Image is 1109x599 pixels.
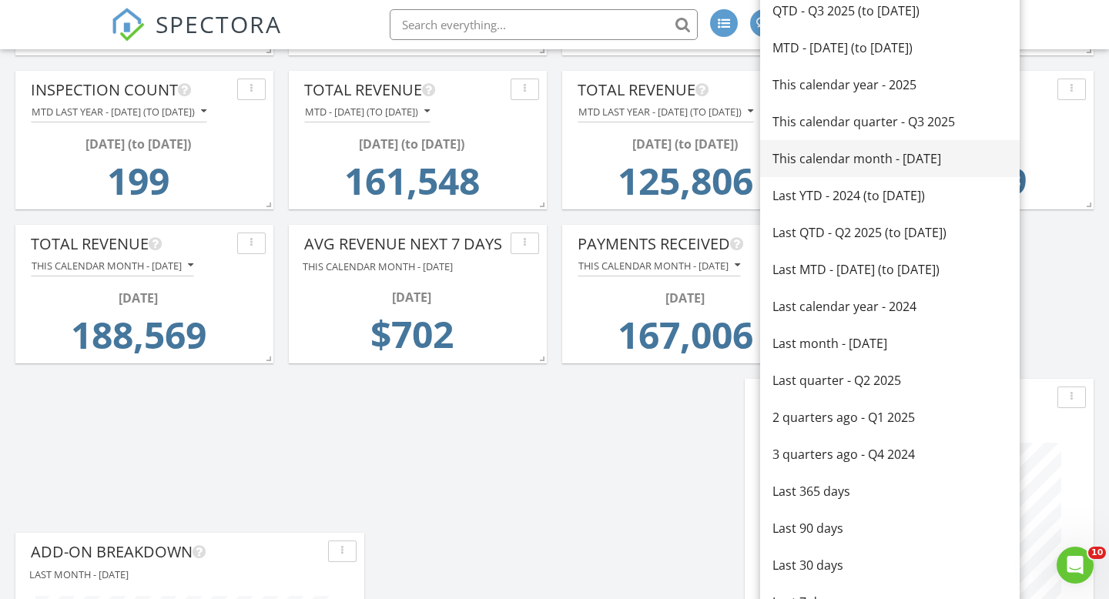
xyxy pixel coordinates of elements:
[1088,547,1106,559] span: 10
[772,223,1007,242] div: Last QTD - Q2 2025 (to [DATE])
[111,8,145,42] img: The Best Home Inspection Software - Spectora
[772,260,1007,279] div: Last MTD - [DATE] (to [DATE])
[772,75,1007,94] div: This calendar year - 2025
[111,21,282,53] a: SPECTORA
[772,519,1007,537] div: Last 90 days
[578,260,740,271] div: This calendar month - [DATE]
[582,289,788,307] div: [DATE]
[772,371,1007,390] div: Last quarter - Q2 2025
[31,79,231,102] div: Inspection Count
[772,482,1007,500] div: Last 365 days
[35,135,241,153] div: [DATE] (to [DATE])
[772,445,1007,463] div: 3 quarters ago - Q4 2024
[32,106,206,117] div: MTD last year - [DATE] (to [DATE])
[578,256,741,276] button: This calendar month - [DATE]
[35,289,241,307] div: [DATE]
[31,102,207,122] button: MTD last year - [DATE] (to [DATE])
[156,8,282,40] span: SPECTORA
[305,106,430,117] div: MTD - [DATE] (to [DATE])
[582,153,788,218] td: 125806.3
[582,135,788,153] div: [DATE] (to [DATE])
[304,102,431,122] button: MTD - [DATE] (to [DATE])
[772,149,1007,168] div: This calendar month - [DATE]
[31,540,322,564] div: Add-On Breakdown
[32,260,193,271] div: This calendar month - [DATE]
[35,307,241,372] td: 188569.25
[772,2,1007,20] div: QTD - Q3 2025 (to [DATE])
[772,556,1007,574] div: Last 30 days
[772,112,1007,131] div: This calendar quarter - Q3 2025
[582,307,788,372] td: 167006.45
[309,288,514,306] div: [DATE]
[578,102,754,122] button: MTD last year - [DATE] (to [DATE])
[309,306,514,371] td: 702.09
[1057,547,1094,584] iframe: Intercom live chat
[31,256,194,276] button: This calendar month - [DATE]
[304,79,504,102] div: Total Revenue
[578,79,778,102] div: Total Revenue
[772,186,1007,205] div: Last YTD - 2024 (to [DATE])
[35,153,241,218] td: 199
[578,233,778,256] div: Payments Received
[31,233,231,256] div: Total Revenue
[390,9,698,40] input: Search everything...
[772,38,1007,57] div: MTD - [DATE] (to [DATE])
[309,135,514,153] div: [DATE] (to [DATE])
[772,297,1007,316] div: Last calendar year - 2024
[772,408,1007,427] div: 2 quarters ago - Q1 2025
[578,106,753,117] div: MTD last year - [DATE] (to [DATE])
[304,233,504,256] div: Avg Revenue Next 7 Days
[309,153,514,218] td: 161548.25
[772,334,1007,353] div: Last month - [DATE]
